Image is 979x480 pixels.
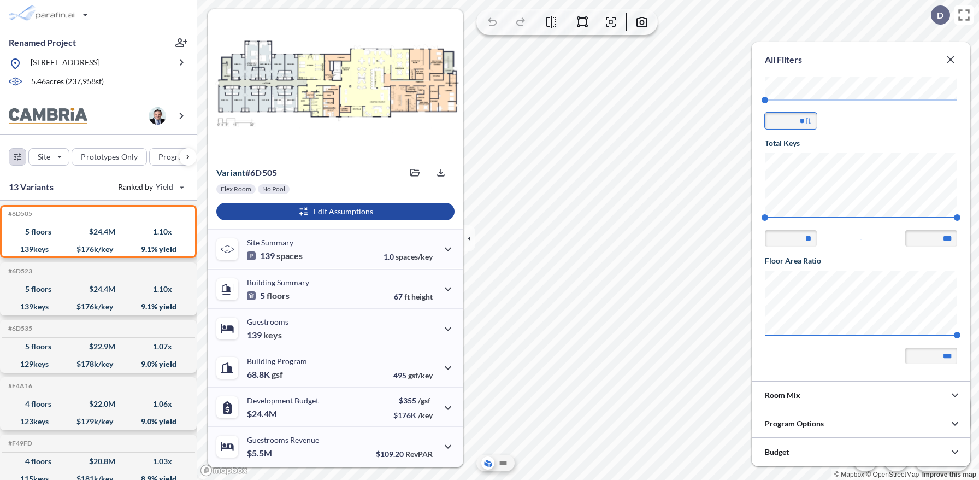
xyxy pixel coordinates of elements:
p: [STREET_ADDRESS] [31,57,99,71]
button: Program [149,148,208,166]
p: 139 [247,330,282,341]
p: Edit Assumptions [314,206,373,217]
span: height [411,292,433,301]
a: OpenStreetMap [866,471,919,478]
p: Building Program [247,356,307,366]
h5: Total Keys [765,138,957,149]
span: keys [263,330,282,341]
p: 139 [247,250,303,261]
p: D [937,10,943,20]
p: Guestrooms Revenue [247,435,319,444]
span: Variant [216,167,245,178]
button: Edit Assumptions [216,203,455,220]
button: Aerial View [481,456,494,470]
h5: Click to copy the code [6,325,32,332]
p: Building Summary [247,278,309,287]
p: 1.0 [384,252,433,261]
p: 495 [393,371,433,380]
p: $176K [393,411,433,420]
p: 13 Variants [9,180,54,194]
a: Improve this map [922,471,976,478]
p: $355 [393,396,433,405]
h5: Click to copy the code [6,210,32,218]
button: Site [28,148,69,166]
span: RevPAR [405,449,433,459]
button: Site Plan [497,456,510,470]
h5: Click to copy the code [6,267,32,275]
h5: Click to copy the code [6,440,32,447]
p: No Pool [262,185,285,194]
h5: Floor Area Ratio [765,255,957,266]
p: Budget [765,447,789,458]
span: spaces [276,250,303,261]
h5: Click to copy the code [6,382,32,390]
p: All Filters [765,53,802,66]
span: ft [404,292,410,301]
a: Mapbox homepage [200,464,248,477]
p: Prototypes Only [81,151,138,162]
a: Mapbox [834,471,864,478]
p: $109.20 [376,449,433,459]
p: Renamed Project [9,37,76,49]
p: $5.5M [247,448,274,459]
span: spaces/key [396,252,433,261]
span: gsf/key [408,371,433,380]
p: $24.4M [247,408,279,419]
p: Program [158,151,189,162]
p: Guestrooms [247,317,288,326]
img: user logo [149,107,166,125]
p: 5 [247,290,290,301]
p: Site [38,151,50,162]
p: 67 [394,292,433,301]
span: floors [267,290,290,301]
button: Prototypes Only [72,148,147,166]
label: ft [805,115,811,126]
span: /gsf [418,396,430,405]
p: Room Mix [765,390,800,401]
p: 5.46 acres ( 237,958 sf) [31,76,104,88]
span: Yield [156,182,174,192]
p: Program Options [765,418,824,429]
div: - [765,230,957,247]
p: 68.8K [247,369,283,380]
p: Site Summary [247,238,293,247]
button: Ranked by Yield [109,178,191,196]
span: /key [418,411,433,420]
img: BrandImage [9,108,87,125]
span: gsf [272,369,283,380]
p: Development Budget [247,396,319,405]
p: Flex Room [221,185,251,194]
p: # 6d505 [216,167,277,178]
